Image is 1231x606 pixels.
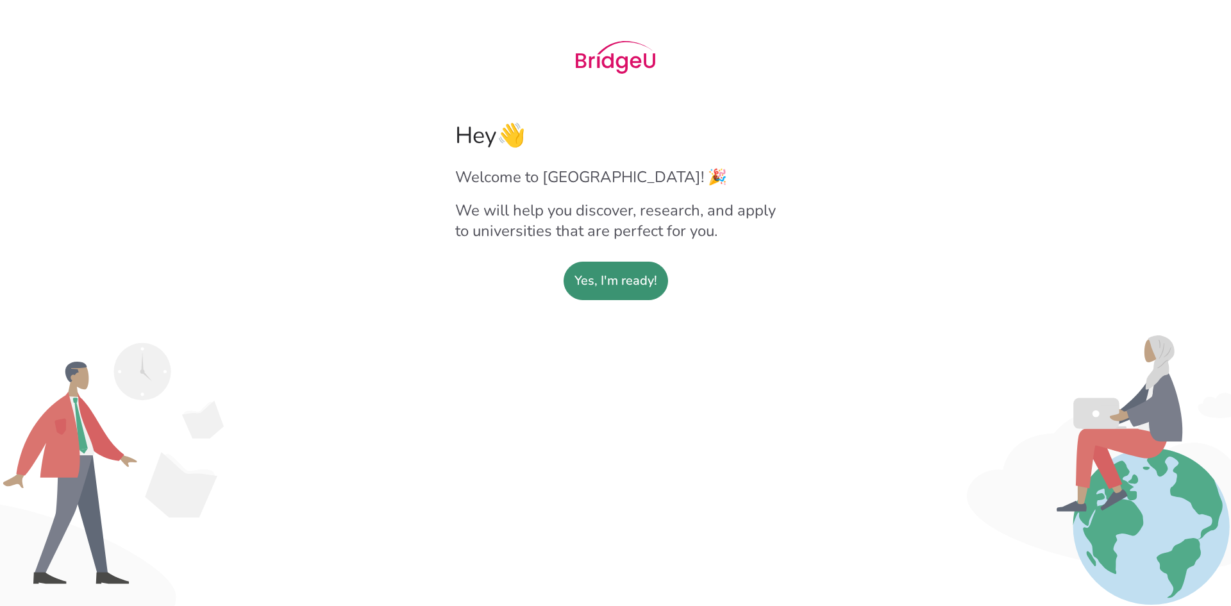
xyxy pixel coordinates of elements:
[455,120,776,151] h1: Hey
[576,41,655,74] img: Bridge U logo
[455,200,776,241] h2: We will help you discover, research, and apply to universities that are perfect for you.
[497,120,526,151] span: 👋
[564,262,668,300] sl-button: Yes, I'm ready!
[455,167,776,187] h2: Welcome to [GEOGRAPHIC_DATA]! 🎉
